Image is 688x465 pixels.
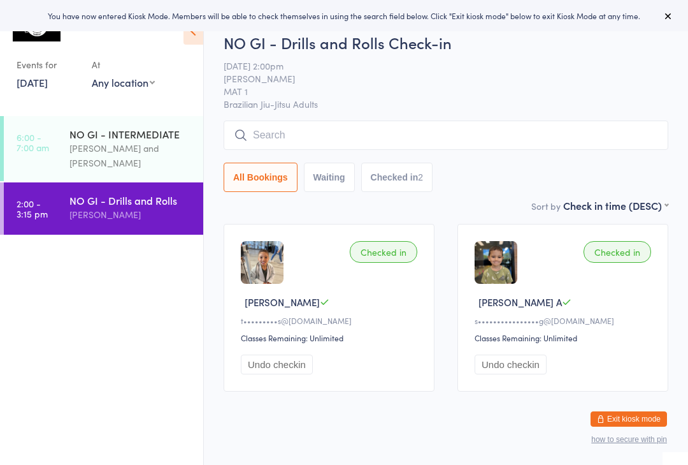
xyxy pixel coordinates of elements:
div: Classes Remaining: Unlimited [241,332,421,343]
a: 2:00 -3:15 pmNO GI - Drills and Rolls[PERSON_NAME] [4,182,203,235]
button: Exit kiosk mode [591,411,667,427]
a: 6:00 -7:00 amNO GI - INTERMEDIATE[PERSON_NAME] and [PERSON_NAME] [4,116,203,181]
div: Events for [17,54,79,75]
div: 2 [418,172,423,182]
div: Checked in [584,241,651,263]
span: MAT 1 [224,85,649,98]
div: [PERSON_NAME] [69,207,192,222]
button: Undo checkin [475,355,547,374]
div: t•••••••••s@[DOMAIN_NAME] [241,315,421,326]
span: [PERSON_NAME] [224,72,649,85]
span: [PERSON_NAME] [245,295,320,309]
button: Undo checkin [241,355,313,374]
button: All Bookings [224,163,297,192]
button: Checked in2 [361,163,433,192]
div: NO GI - INTERMEDIATE [69,127,192,141]
label: Sort by [531,200,561,212]
img: image1677287724.png [475,241,517,284]
div: [PERSON_NAME] and [PERSON_NAME] [69,141,192,170]
div: At [92,54,155,75]
input: Search [224,121,668,150]
div: s••••••••••••••••g@[DOMAIN_NAME] [475,315,655,326]
div: Any location [92,75,155,89]
img: image1757467333.png [241,241,283,284]
div: Classes Remaining: Unlimited [475,332,655,343]
div: Check in time (DESC) [563,198,668,212]
div: You have now entered Kiosk Mode. Members will be able to check themselves in using the search fie... [20,10,668,21]
time: 2:00 - 3:15 pm [17,198,48,219]
div: Checked in [350,241,417,263]
h2: NO GI - Drills and Rolls Check-in [224,32,668,53]
span: [PERSON_NAME] A [478,295,562,309]
span: [DATE] 2:00pm [224,59,649,72]
span: Brazilian Jiu-Jitsu Adults [224,98,668,110]
time: 6:00 - 7:00 am [17,132,49,152]
a: [DATE] [17,75,48,89]
button: Waiting [304,163,355,192]
div: NO GI - Drills and Rolls [69,193,192,207]
button: how to secure with pin [591,435,667,444]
